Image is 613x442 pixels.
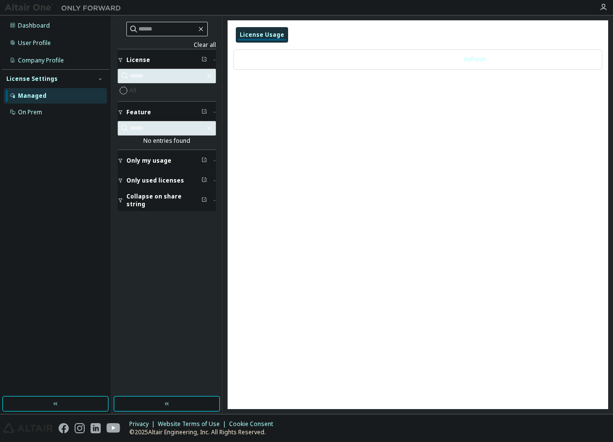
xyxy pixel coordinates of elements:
[3,423,53,433] img: altair_logo.svg
[118,190,216,211] button: Collapse on share string
[118,41,216,49] a: Clear all
[118,150,216,171] button: Only my usage
[107,423,121,433] img: youtube.svg
[18,22,50,30] div: Dashboard
[126,157,171,165] span: Only my usage
[229,420,279,428] div: Cookie Consent
[129,85,138,96] label: All
[126,193,201,208] span: Collapse on share string
[201,177,207,184] span: Clear filter
[6,75,58,83] div: License Settings
[5,3,126,13] img: Altair One
[118,170,216,191] button: Only used licenses
[126,56,150,64] span: License
[158,420,229,428] div: Website Terms of Use
[129,428,279,436] p: © 2025 Altair Engineering, Inc. All Rights Reserved.
[201,197,207,204] span: Clear filter
[233,76,602,83] div: No Licenses
[91,423,101,433] img: linkedin.svg
[126,108,151,116] span: Feature
[201,56,207,64] span: Clear filter
[18,108,42,116] div: On Prem
[201,108,207,116] span: Clear filter
[240,31,284,39] div: License Usage
[118,137,216,145] div: No entries found
[18,57,64,64] div: Company Profile
[18,39,51,47] div: User Profile
[59,423,69,433] img: facebook.svg
[126,177,184,184] span: Only used licenses
[201,157,207,165] span: Clear filter
[129,420,158,428] div: Privacy
[18,92,46,100] div: Managed
[464,55,486,63] a: Refresh
[75,423,85,433] img: instagram.svg
[118,102,216,123] button: Feature
[118,49,216,71] button: License
[233,49,602,70] div: Last updated at: [DATE] 10:45 AM GMT+8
